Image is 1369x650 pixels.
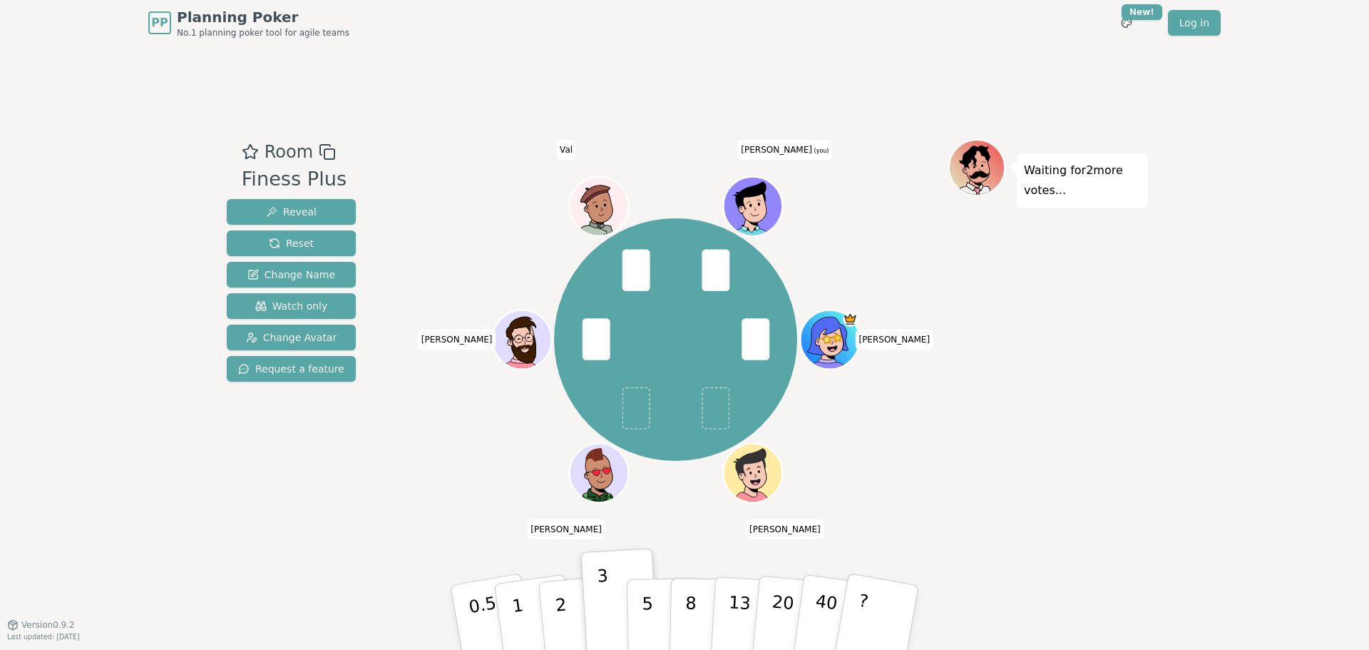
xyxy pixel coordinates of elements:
div: Finess Plus [242,165,347,194]
span: Estelle is the host [843,312,858,327]
button: Add as favourite [242,139,259,165]
p: 3 [597,566,612,644]
button: Reveal [227,199,356,225]
span: Reset [269,236,314,250]
button: Watch only [227,293,356,319]
span: Reveal [266,205,317,219]
span: Change Name [247,268,335,282]
button: Change Name [227,262,356,288]
a: PPPlanning PokerNo.1 planning poker tool for agile teams [148,7,349,39]
a: Log in [1168,10,1221,36]
span: Planning Poker [177,7,349,27]
button: Reset [227,230,356,256]
span: (you) [812,148,829,154]
span: Click to change your name [746,519,824,539]
span: Change Avatar [246,330,337,345]
span: Watch only [255,299,328,313]
span: Last updated: [DATE] [7,633,80,641]
span: PP [151,14,168,31]
span: No.1 planning poker tool for agile teams [177,27,349,39]
span: Click to change your name [737,140,832,160]
button: Request a feature [227,356,356,382]
button: Change Avatar [227,325,356,350]
span: Click to change your name [855,330,933,350]
span: Room [265,139,313,165]
div: New! [1122,4,1162,20]
span: Click to change your name [527,519,605,539]
span: Click to change your name [556,140,576,160]
button: Click to change your avatar [724,178,780,234]
span: Request a feature [238,362,344,376]
button: Version0.9.2 [7,619,75,631]
span: Version 0.9.2 [21,619,75,631]
span: Click to change your name [418,330,496,350]
p: Waiting for 2 more votes... [1024,161,1141,200]
button: New! [1114,10,1139,36]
